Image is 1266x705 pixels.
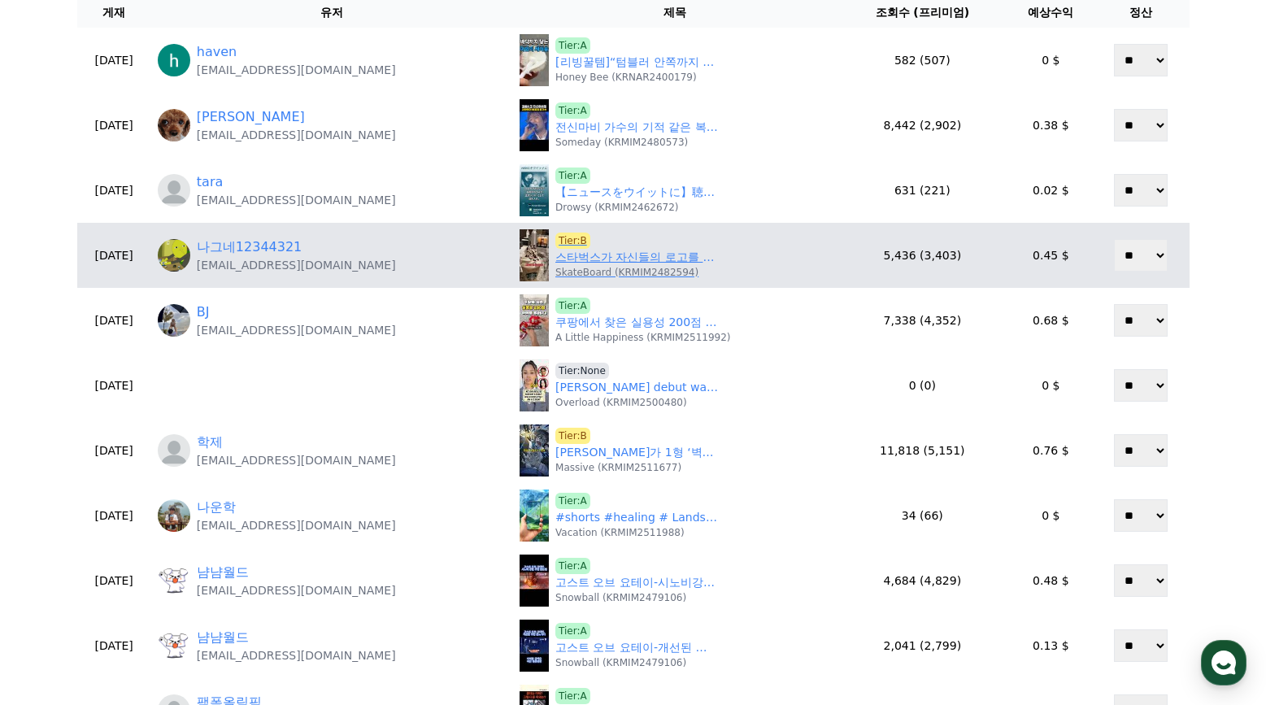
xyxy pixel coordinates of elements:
td: 0.76 $ [1008,418,1093,483]
img: [리빙꿀템]“텀블러 안쪽까지 완벽세척! 실리콘 텀블러 세척솔” [520,34,549,86]
img: http://k.kakaocdn.net/dn/cPJtZB/btrRYxEzCXv/A1oaRjrPmNgtYIZZzZeEJ0/img_640x640.jpg [158,239,190,272]
td: [DATE] [77,483,151,548]
p: Drowsy (KRMIM2462672) [555,201,679,214]
p: Overload (KRMIM2500480) [555,396,687,409]
td: [DATE] [77,93,151,158]
a: Tier:A [555,623,590,639]
a: Tier:B [555,428,590,444]
a: 대화 [107,516,210,556]
a: 냠냠월드 [197,563,249,582]
td: [DATE] [77,548,151,613]
a: 나운학 [197,498,236,517]
a: 학제 [197,433,223,452]
img: http://k.kakaocdn.net/dn/biRwd8/btsKBKlQpzx/KkQglpE7eB9ElWWlyVlaKK/img_640x640.jpg [158,304,190,337]
p: [EMAIL_ADDRESS][DOMAIN_NAME] [197,647,396,664]
td: 8,442 (2,902) [836,93,1008,158]
a: 나그네12344321 [197,237,302,257]
a: 쿠팡에서 찾은 실용성 200점 아이템 Best3! #쿠팡추천템 #꿀템 #생활처방전 #다이소 #다이소주방용품 #다이소추천템 #생활용품 [555,314,718,331]
a: Tier:A [555,688,590,704]
a: 고스트 오브 요테이-시노비강철 무한으로 얻는법 #고오요 [555,574,718,591]
a: Tier:A [555,168,590,184]
a: Tier:B [555,233,590,249]
td: [DATE] [77,288,151,353]
img: https://lh3.googleusercontent.com/a/ACg8ocJ1dlE3omPBe8LDo6G1rw9Ow-x630g6lMkjiLImCStAGbrmXz0G=s96-c [158,499,190,532]
td: [DATE] [77,613,151,678]
td: [DATE] [77,353,151,418]
td: 0 (0) [836,353,1008,418]
a: 고스트 오브 요테이-개선된 무한 돈노가다 방법 #고오요 [555,639,718,656]
td: 582 (507) [836,28,1008,93]
p: Someday (KRMIM2480573) [555,136,688,149]
p: [EMAIL_ADDRESS][DOMAIN_NAME] [197,257,396,273]
td: [DATE] [77,28,151,93]
p: Snowball (KRMIM2479106) [555,656,686,669]
span: 설정 [251,540,271,553]
a: [PERSON_NAME]가 1형 ‘벽력일섬’을 못쓰는 이유 #귀멸의칼날 [555,444,718,461]
img: 쿠팡에서 찾은 실용성 200점 아이템 Best3! #쿠팡추천템 #꿀템 #생활처방전 #다이소 #다이소주방용품 #다이소추천템 #생활용품 [520,294,549,346]
p: [EMAIL_ADDRESS][DOMAIN_NAME] [197,517,396,533]
td: 7,338 (4,352) [836,288,1008,353]
td: 0.38 $ [1008,93,1093,158]
a: 홈 [5,516,107,556]
span: 홈 [51,540,61,553]
a: [PERSON_NAME] [197,107,305,127]
td: 2,041 (2,799) [836,613,1008,678]
td: [DATE] [77,418,151,483]
img: profile_blank.webp [158,174,190,207]
img: https://cdn.creward.net/profile/user/profile_blank.webp [158,434,190,467]
p: A Little Happiness (KRMIM2511992) [555,331,731,344]
td: 0.45 $ [1008,223,1093,288]
img: #shorts #healing # Landscape photo #Scenery picture #Scenic trip #Sightseeing tour [520,490,549,542]
p: [EMAIL_ADDRESS][DOMAIN_NAME] [197,62,396,78]
p: [EMAIL_ADDRESS][DOMAIN_NAME] [197,127,396,143]
td: 0.68 $ [1008,288,1093,353]
p: [EMAIL_ADDRESS][DOMAIN_NAME] [197,452,396,468]
a: 전신마비 가수의 기적 같은 복귀! [555,119,718,136]
p: SkateBoard (KRMIM2482594) [555,266,698,279]
img: http://k.kakaocdn.net/dn/bMgr6x/btsOLikFDWl/hjvu5ibjKsLVCRiU1O6zP1/img_640x640.jpg [158,109,190,141]
a: Tier:A [555,558,590,574]
img: 카이가쿠가 1형 ‘벽력일섬’을 못쓰는 이유 #귀멸의칼날 [520,424,549,477]
span: 대화 [149,541,168,554]
img: 전신마비 가수의 기적 같은 복귀! [520,99,549,151]
a: #shorts #healing # Landscape photo #Scenery picture #Scenic trip #Sightseeing tour [555,509,718,526]
td: 631 (221) [836,158,1008,223]
p: [EMAIL_ADDRESS][DOMAIN_NAME] [197,322,396,338]
td: 0.13 $ [1008,613,1093,678]
td: 5,436 (3,403) [836,223,1008,288]
td: 4,684 (4,829) [836,548,1008,613]
p: [EMAIL_ADDRESS][DOMAIN_NAME] [197,582,396,598]
a: Tier:A [555,102,590,119]
a: Tier:A [555,493,590,509]
td: 0.02 $ [1008,158,1093,223]
img: https://lh3.googleusercontent.com/a/ACg8ocL1x8W2YRuTzJKdJwBxtlEixZPmAuwxObrOaZGf3TEXGfVzNmB_=s96-c [158,629,190,662]
p: Honey Bee (KRNAR2400179) [555,71,697,84]
p: [EMAIL_ADDRESS][DOMAIN_NAME] [197,192,396,208]
a: BJ [197,302,210,322]
img: https://lh3.googleusercontent.com/a/ACg8ocL1x8W2YRuTzJKdJwBxtlEixZPmAuwxObrOaZGf3TEXGfVzNmB_=s96-c [158,564,190,597]
a: tara [197,172,223,192]
td: 0 $ [1008,353,1093,418]
a: Tier:None [555,363,609,379]
td: [DATE] [77,158,151,223]
img: 【ニュースをウイットに】聴けるのはCDショップだけHi-STANDARD新曲 #shorts #Hi-STANDARD #Screaming Newborn Baby #Our Song [520,164,549,216]
td: [DATE] [77,223,151,288]
a: 설정 [210,516,312,556]
a: Tier:A [555,298,590,314]
p: Massive (KRMIM2511677) [555,461,681,474]
a: 스타벅스가 자신들의 로고를 가리고 새로운 카페를 연 이유 [555,249,718,266]
p: Snowball (KRMIM2479106) [555,591,686,604]
td: 11,818 (5,151) [836,418,1008,483]
img: https://lh3.googleusercontent.com/a/ACg8ocJLPWoaQCFtbcW-IqEoTEZO7MerydvkvYVf2MD5aQxKPyLkBg=s96-c [158,44,190,76]
p: Vacation (KRMIM2511988) [555,526,685,539]
a: 【ニュースをウイットに】聴けるのはCDショップだけHi-STANDARD新曲 #shorts #Hi-STANDARD #Screaming Newborn Baby #Our Song [555,184,718,201]
span: Tier:A [555,37,590,54]
a: [PERSON_NAME] debut was completely an accident #manon #katseye #lexie #tyla #hybe #celebrity #new... [555,379,718,396]
td: 34 (66) [836,483,1008,548]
